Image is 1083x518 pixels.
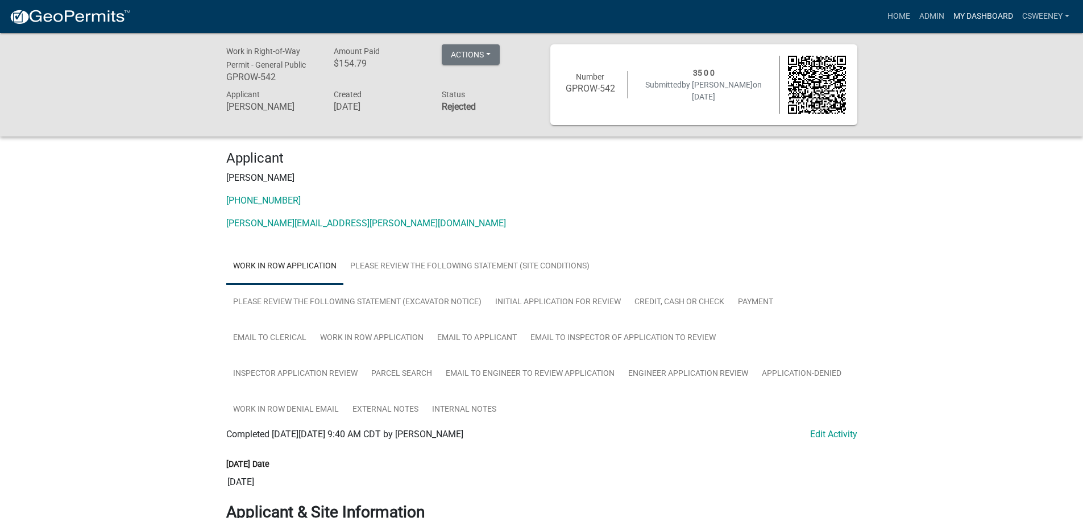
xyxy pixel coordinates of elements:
[810,428,857,441] a: Edit Activity
[562,83,620,94] h6: GPROW-542
[226,461,269,469] label: [DATE] Date
[226,248,343,285] a: Work in ROW Application
[755,356,848,392] a: Application-Denied
[364,356,439,392] a: Parcel search
[628,284,731,321] a: Credit, Cash or Check
[883,6,915,27] a: Home
[226,218,506,229] a: [PERSON_NAME][EMAIL_ADDRESS][PERSON_NAME][DOMAIN_NAME]
[682,80,753,89] span: by [PERSON_NAME]
[226,90,260,99] span: Applicant
[488,284,628,321] a: Initial application for review
[226,47,306,69] span: Work in Right-of-Way Permit - General Public
[346,392,425,428] a: External Notes
[334,47,380,56] span: Amount Paid
[343,248,596,285] a: Please review the following statement (Site Conditions)
[576,72,604,81] span: Number
[226,320,313,357] a: Email to Clerical
[226,284,488,321] a: Please review the following statement (Excavator Notice)
[788,56,846,114] img: QR code
[693,68,715,77] span: 35 0 0
[226,195,301,206] a: [PHONE_NUMBER]
[226,101,317,112] h6: [PERSON_NAME]
[226,356,364,392] a: Inspector Application Review
[621,356,755,392] a: Engineer Application Review
[731,284,780,321] a: Payment
[439,356,621,392] a: Email to Engineer to Review Application
[645,80,762,101] span: Submitted on [DATE]
[430,320,524,357] a: Email to Applicant
[949,6,1018,27] a: My Dashboard
[334,101,425,112] h6: [DATE]
[524,320,723,357] a: Email to Inspector of Application to review
[442,101,476,112] strong: Rejected
[226,392,346,428] a: Work in ROW Denial email
[334,58,425,69] h6: $154.79
[442,44,500,65] button: Actions
[226,150,857,167] h4: Applicant
[1018,6,1074,27] a: csweeney
[226,429,463,440] span: Completed [DATE][DATE] 9:40 AM CDT by [PERSON_NAME]
[226,72,317,82] h6: GPROW-542
[334,90,362,99] span: Created
[226,171,857,185] p: [PERSON_NAME]
[915,6,949,27] a: Admin
[442,90,465,99] span: Status
[425,392,503,428] a: Internal Notes
[313,320,430,357] a: Work in ROW Application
